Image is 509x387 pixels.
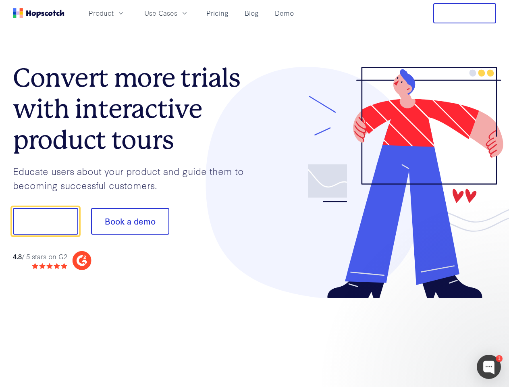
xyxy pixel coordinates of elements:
div: / 5 stars on G2 [13,252,67,262]
strong: 4.8 [13,252,22,261]
h1: Convert more trials with interactive product tours [13,62,255,155]
a: Home [13,8,64,18]
a: Blog [241,6,262,20]
div: 1 [496,355,503,362]
button: Show me! [13,208,78,235]
p: Educate users about your product and guide them to becoming successful customers. [13,164,255,192]
button: Book a demo [91,208,169,235]
button: Product [84,6,130,20]
button: Free Trial [433,3,496,23]
button: Use Cases [139,6,193,20]
span: Use Cases [144,8,177,18]
a: Pricing [203,6,232,20]
span: Product [89,8,114,18]
a: Demo [272,6,297,20]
